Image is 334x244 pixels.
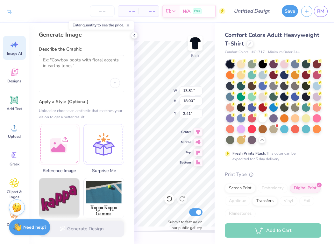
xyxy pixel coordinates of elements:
[225,184,256,193] div: Screen Print
[189,37,202,50] img: Back
[110,78,120,88] div: Upload image
[317,8,324,15] span: RM
[232,151,266,156] strong: Fresh Prints Flash:
[10,162,19,167] span: Greek
[180,160,191,165] span: Bottom
[258,184,288,193] div: Embroidery
[4,189,25,199] span: Clipart & logos
[7,222,22,227] span: Decorate
[268,50,300,55] span: Minimum Order: 24 +
[23,224,46,230] strong: Need help?
[194,9,200,13] span: Free
[180,150,191,155] span: Top
[252,50,265,55] span: # C1717
[84,178,124,218] img: Photorealistic
[252,196,278,206] div: Transfers
[39,108,124,120] div: Upload or choose an aesthetic that matches your vision to get a better result
[69,21,134,30] div: Enter quantity to see the price.
[225,171,321,178] div: Print Type
[39,31,124,38] div: Generate Image
[314,6,328,17] a: RM
[225,209,256,219] div: Rhinestones
[8,134,21,139] span: Upload
[232,150,311,162] div: This color can be expedited for 5 day delivery.
[180,129,191,135] span: Center
[191,53,199,59] div: Back
[7,106,22,111] span: Add Text
[183,8,190,15] span: N/A
[7,79,21,84] span: Designs
[39,46,124,52] label: Describe the Graphic
[299,196,314,206] div: Foil
[180,140,191,145] span: Middle
[122,8,135,15] span: – –
[290,184,321,193] div: Digital Print
[39,178,79,218] img: Text-Based
[280,196,297,206] div: Vinyl
[39,99,124,105] label: Apply a Style (Optional)
[282,5,298,17] button: Save
[90,5,115,17] input: – –
[39,167,80,174] span: Reference Image
[229,5,275,17] input: Untitled Design
[83,167,124,174] span: Surprise Me
[142,8,155,15] span: – –
[225,31,319,47] span: Comfort Colors Adult Heavyweight T-Shirt
[7,51,22,56] span: Image AI
[225,196,250,206] div: Applique
[225,50,248,55] span: Comfort Colors
[164,219,203,231] label: Submit to feature on our public gallery.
